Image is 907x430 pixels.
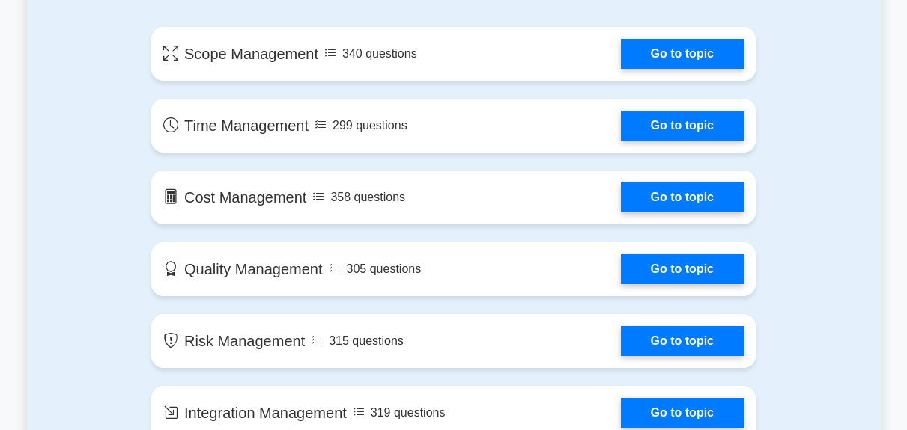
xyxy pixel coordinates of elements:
[621,398,744,428] a: Go to topic
[621,111,744,141] a: Go to topic
[621,182,744,212] a: Go to topic
[621,254,744,284] a: Go to topic
[621,326,744,356] a: Go to topic
[621,39,744,69] a: Go to topic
